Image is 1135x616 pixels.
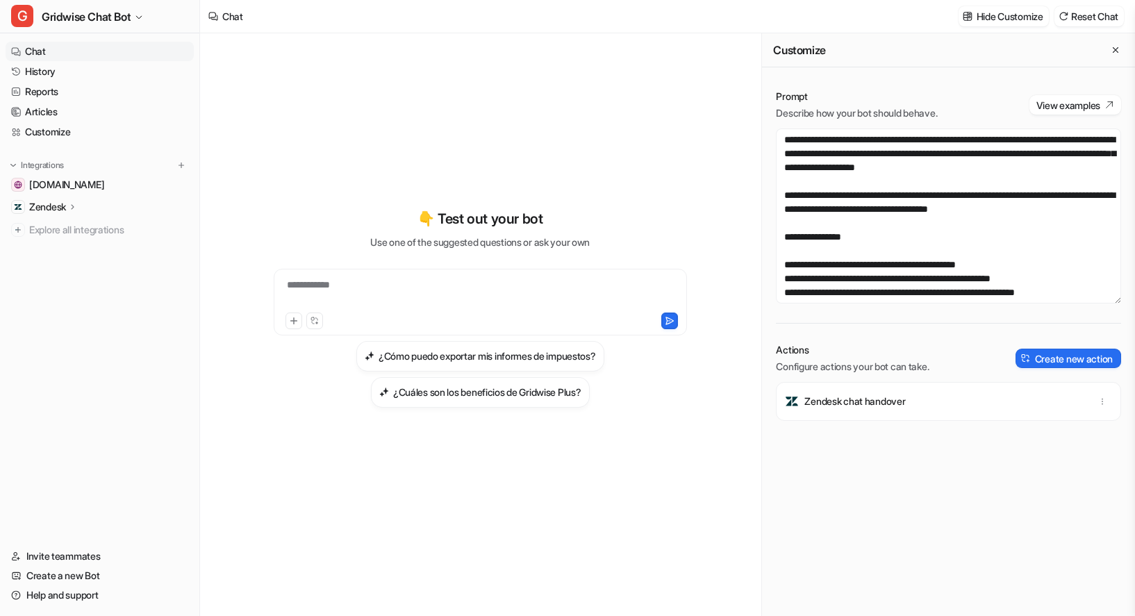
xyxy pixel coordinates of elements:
[11,223,25,237] img: explore all integrations
[6,220,194,240] a: Explore all integrations
[6,62,194,81] a: History
[14,181,22,189] img: gridwise.io
[773,43,825,57] h2: Customize
[417,208,542,229] p: 👇 Test out your bot
[6,102,194,122] a: Articles
[379,387,389,397] img: ¿Cuáles son los beneficios de Gridwise Plus?
[6,547,194,566] a: Invite teammates
[29,178,104,192] span: [DOMAIN_NAME]
[8,160,18,170] img: expand menu
[29,219,188,241] span: Explore all integrations
[356,341,604,372] button: ¿Cómo puedo exportar mis informes de impuestos?¿Cómo puedo exportar mis informes de impuestos?
[379,349,596,363] h3: ¿Cómo puedo exportar mis informes de impuestos?
[1021,353,1031,363] img: create-action-icon.svg
[959,6,1049,26] button: Hide Customize
[393,385,581,399] h3: ¿Cuáles son los beneficios de Gridwise Plus?
[977,9,1043,24] p: Hide Customize
[1059,11,1068,22] img: reset
[1016,349,1121,368] button: Create new action
[29,200,66,214] p: Zendesk
[776,343,929,357] p: Actions
[1029,95,1121,115] button: View examples
[6,42,194,61] a: Chat
[785,394,799,408] img: Zendesk chat handover icon
[963,11,972,22] img: customize
[776,360,929,374] p: Configure actions your bot can take.
[1107,42,1124,58] button: Close flyout
[6,566,194,585] a: Create a new Bot
[365,351,374,361] img: ¿Cómo puedo exportar mis informes de impuestos?
[6,122,194,142] a: Customize
[6,82,194,101] a: Reports
[14,203,22,211] img: Zendesk
[6,158,68,172] button: Integrations
[776,90,937,103] p: Prompt
[11,5,33,27] span: G
[370,235,590,249] p: Use one of the suggested questions or ask your own
[21,160,64,171] p: Integrations
[776,106,937,120] p: Describe how your bot should behave.
[804,394,905,408] p: Zendesk chat handover
[371,377,590,408] button: ¿Cuáles son los beneficios de Gridwise Plus?¿Cuáles son los beneficios de Gridwise Plus?
[1054,6,1124,26] button: Reset Chat
[176,160,186,170] img: menu_add.svg
[6,175,194,194] a: gridwise.io[DOMAIN_NAME]
[42,7,131,26] span: Gridwise Chat Bot
[6,585,194,605] a: Help and support
[222,9,243,24] div: Chat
